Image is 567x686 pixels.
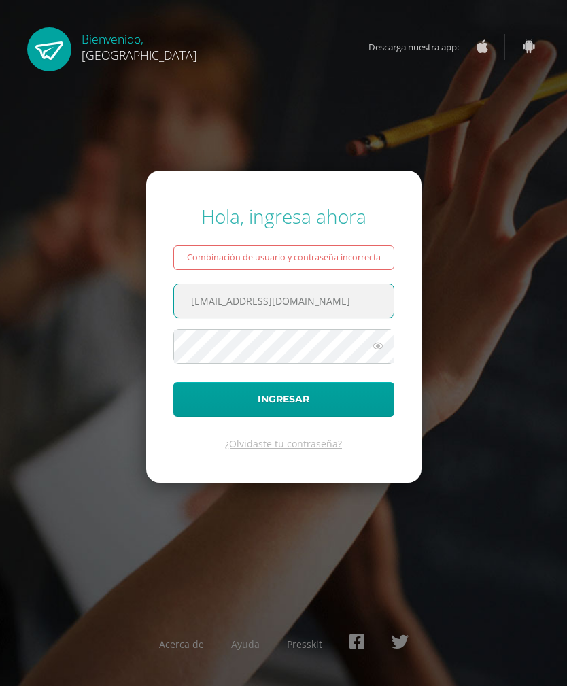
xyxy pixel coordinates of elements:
[368,34,472,60] span: Descarga nuestra app:
[82,27,197,63] div: Bienvenido,
[174,284,394,318] input: Correo electrónico o usuario
[173,203,394,229] div: Hola, ingresa ahora
[231,638,260,651] a: Ayuda
[159,638,204,651] a: Acerca de
[173,245,394,270] div: Combinación de usuario y contraseña incorrecta
[82,47,197,63] span: [GEOGRAPHIC_DATA]
[225,437,342,450] a: ¿Olvidaste tu contraseña?
[287,638,322,651] a: Presskit
[173,382,394,417] button: Ingresar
